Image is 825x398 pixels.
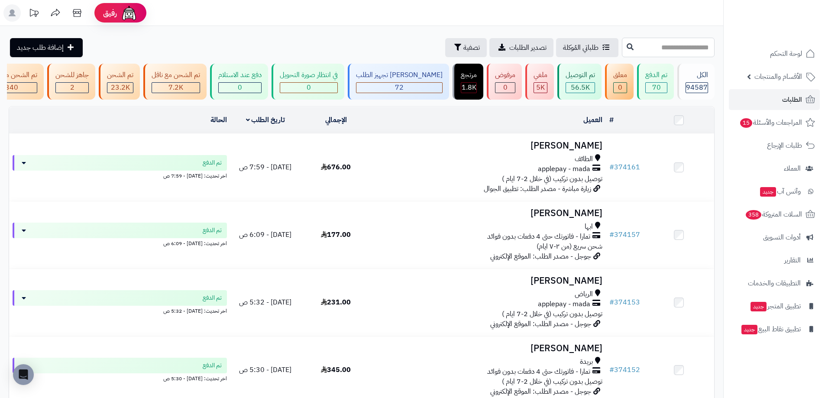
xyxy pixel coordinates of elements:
span: العملاء [784,162,801,175]
span: ابها [585,222,593,232]
a: تطبيق المتجرجديد [729,296,820,317]
span: رفيق [103,8,117,18]
a: الإجمالي [325,115,347,125]
div: في انتظار صورة التحويل [280,70,338,80]
span: طلباتي المُوكلة [563,42,599,53]
span: [DATE] - 5:32 ص [239,297,291,307]
div: 0 [614,83,627,93]
span: # [609,365,614,375]
span: 5K [536,82,545,93]
span: أدوات التسويق [763,231,801,243]
span: وآتس آب [759,185,801,197]
div: جاهز للشحن [55,70,89,80]
a: التقارير [729,250,820,271]
span: # [609,230,614,240]
a: تاريخ الطلب [246,115,285,125]
div: 4964 [534,83,547,93]
span: 7.2K [168,82,183,93]
a: معلق 0 [603,64,635,100]
span: 56.5K [571,82,590,93]
span: جديد [760,187,776,197]
div: دفع عند الاستلام [218,70,262,80]
a: جاهز للشحن 2 [45,64,97,100]
a: لوحة التحكم [729,43,820,64]
div: 0 [280,83,337,93]
div: 72 [356,83,442,93]
span: شحن سريع (من ٢-٧ ايام) [537,241,602,252]
span: التقارير [784,254,801,266]
div: 1807 [461,83,476,93]
span: جديد [741,325,757,334]
a: تطبيق نقاط البيعجديد [729,319,820,340]
div: 2 [56,83,88,93]
div: 7223 [152,83,200,93]
span: 676.00 [321,162,351,172]
img: ai-face.png [120,4,138,22]
span: الأقسام والمنتجات [754,71,802,83]
span: زيارة مباشرة - مصدر الطلب: تطبيق الجوال [484,184,591,194]
div: معلق [613,70,627,80]
span: 0 [238,82,242,93]
span: 15 [740,118,753,128]
span: [DATE] - 7:59 ص [239,162,291,172]
span: تمارا - فاتورتك حتى 4 دفعات بدون فوائد [487,232,590,242]
div: اخر تحديث: [DATE] - 5:30 ص [13,373,227,382]
span: تصدير الطلبات [509,42,547,53]
span: 345.00 [321,365,351,375]
a: # [609,115,614,125]
span: # [609,297,614,307]
span: 0 [503,82,508,93]
a: #374153 [609,297,640,307]
a: الحالة [210,115,227,125]
span: السلات المتروكة [745,208,802,220]
div: Open Intercom Messenger [13,364,34,385]
span: الطائف [575,154,593,164]
span: # [609,162,614,172]
a: تم الشحن مع ناقل 7.2K [142,64,208,100]
span: توصيل بدون تركيب (في خلال 2-7 ايام ) [502,174,602,184]
span: جوجل - مصدر الطلب: الموقع الإلكتروني [490,251,591,262]
span: 72 [395,82,404,93]
span: [DATE] - 6:09 ص [239,230,291,240]
div: الكل [686,70,708,80]
span: لوحة التحكم [770,48,802,60]
div: [PERSON_NAME] تجهيز الطلب [356,70,443,80]
a: #374157 [609,230,640,240]
span: 358 [745,210,762,220]
span: تم الدفع [203,294,222,302]
span: تمارا - فاتورتك حتى 4 دفعات بدون فوائد [487,367,590,377]
a: دفع عند الاستلام 0 [208,64,270,100]
span: جديد [751,302,767,311]
span: المراجعات والأسئلة [739,116,802,129]
span: 231.00 [321,297,351,307]
h3: [PERSON_NAME] [375,141,602,151]
span: الرياض [575,289,593,299]
div: 70 [646,83,667,93]
span: بريدة [580,357,593,367]
a: الكل94587 [676,64,716,100]
span: 1.8K [462,82,476,93]
div: تم التوصيل [566,70,595,80]
span: طلبات الإرجاع [767,139,802,152]
a: تم الدفع 70 [635,64,676,100]
a: تحديثات المنصة [23,4,45,24]
div: تم الدفع [645,70,667,80]
span: جوجل - مصدر الطلب: الموقع الإلكتروني [490,319,591,329]
h3: [PERSON_NAME] [375,343,602,353]
div: 23195 [107,83,133,93]
a: [PERSON_NAME] تجهيز الطلب 72 [346,64,451,100]
span: تطبيق نقاط البيع [741,323,801,335]
h3: [PERSON_NAME] [375,276,602,286]
a: طلبات الإرجاع [729,135,820,156]
a: طلباتي المُوكلة [556,38,618,57]
a: الطلبات [729,89,820,110]
div: اخر تحديث: [DATE] - 5:32 ص [13,306,227,315]
a: مرفوض 0 [485,64,524,100]
span: 94587 [686,82,708,93]
span: الطلبات [782,94,802,106]
a: #374152 [609,365,640,375]
a: السلات المتروكة358 [729,204,820,225]
span: تصفية [463,42,480,53]
a: في انتظار صورة التحويل 0 [270,64,346,100]
div: تم الشحن [107,70,133,80]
